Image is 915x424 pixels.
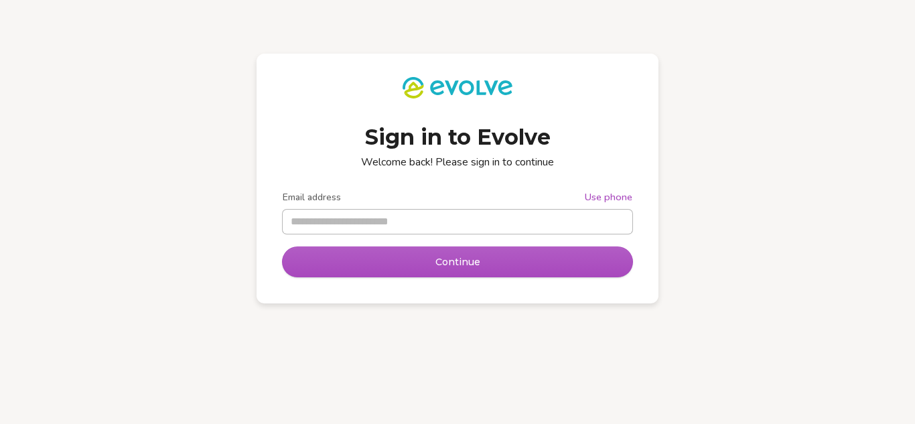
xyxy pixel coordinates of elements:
label: Email address [283,191,341,204]
a: Use phone [585,191,632,204]
h1: Sign in to Evolve [283,123,632,152]
button: Continue [283,247,632,277]
p: Welcome back! Please sign in to continue [283,155,632,169]
span: Continue [435,255,480,269]
img: Evolve [403,77,512,98]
